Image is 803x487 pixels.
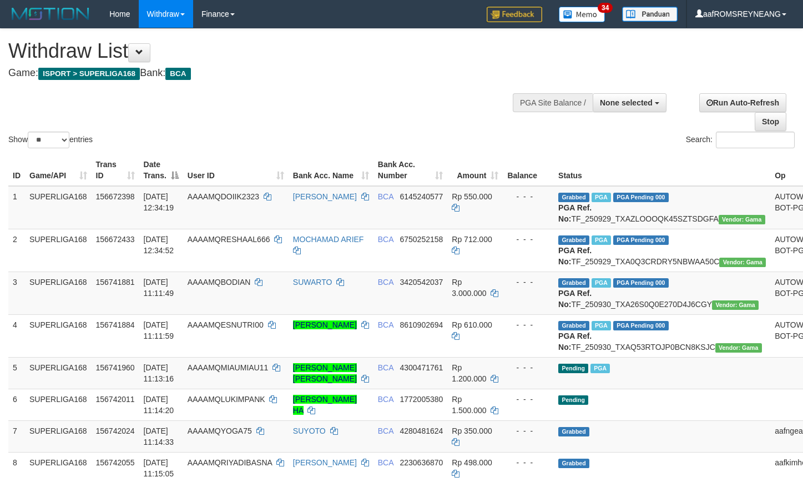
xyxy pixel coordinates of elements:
[378,458,393,467] span: BCA
[558,203,592,223] b: PGA Ref. No:
[8,420,25,452] td: 7
[144,320,174,340] span: [DATE] 11:11:59
[558,395,588,405] span: Pending
[8,68,524,79] h4: Game: Bank:
[686,132,795,148] label: Search:
[452,395,486,415] span: Rp 1.500.000
[452,458,492,467] span: Rp 498.000
[373,154,448,186] th: Bank Acc. Number: activate to sort column ascending
[96,278,135,287] span: 156741881
[554,229,770,272] td: TF_250929_TXA0Q3CRDRY5NBWAA50C
[96,395,135,404] span: 156742011
[592,193,611,202] span: Marked by aafsoycanthlai
[613,193,669,202] span: PGA Pending
[622,7,678,22] img: panduan.png
[592,321,611,330] span: Marked by aafsoycanthlai
[699,93,786,112] a: Run Auto-Refresh
[188,235,270,244] span: AAAAMQRESHAAL666
[503,154,554,186] th: Balance
[8,357,25,389] td: 5
[613,321,669,330] span: PGA Pending
[598,3,613,13] span: 34
[487,7,542,22] img: Feedback.jpg
[507,394,549,405] div: - - -
[559,7,605,22] img: Button%20Memo.svg
[400,320,443,329] span: Copy 8610902694 to clipboard
[712,300,759,310] span: Vendor URL: https://trx31.1velocity.biz
[25,314,92,357] td: SUPERLIGA168
[378,192,393,201] span: BCA
[507,191,549,202] div: - - -
[25,229,92,272] td: SUPERLIGA168
[558,321,589,330] span: Grabbed
[188,426,252,435] span: AAAAMQYOGA75
[378,363,393,372] span: BCA
[8,389,25,420] td: 6
[755,112,786,131] a: Stop
[592,278,611,288] span: Marked by aafsoycanthlai
[613,235,669,245] span: PGA Pending
[719,215,765,224] span: Vendor URL: https://trx31.1velocity.biz
[28,132,69,148] select: Showentries
[165,68,190,80] span: BCA
[400,426,443,435] span: Copy 4280481624 to clipboard
[8,452,25,484] td: 8
[8,272,25,314] td: 3
[188,458,272,467] span: AAAAMQRIYADIBASNA
[293,363,357,383] a: [PERSON_NAME] [PERSON_NAME]
[558,289,592,309] b: PGA Ref. No:
[96,192,135,201] span: 156672398
[507,234,549,245] div: - - -
[452,426,492,435] span: Rp 350.000
[293,192,357,201] a: [PERSON_NAME]
[139,154,183,186] th: Date Trans.: activate to sort column descending
[188,278,251,287] span: AAAAMQBODIAN
[558,278,589,288] span: Grabbed
[507,319,549,330] div: - - -
[96,235,135,244] span: 156672433
[293,458,357,467] a: [PERSON_NAME]
[144,363,174,383] span: [DATE] 11:13:16
[144,278,174,298] span: [DATE] 11:11:49
[8,186,25,229] td: 1
[144,192,174,212] span: [DATE] 12:34:19
[507,457,549,468] div: - - -
[378,426,393,435] span: BCA
[96,458,135,467] span: 156742055
[8,40,524,62] h1: Withdraw List
[590,364,610,373] span: Marked by aafsoycanthlai
[558,364,588,373] span: Pending
[293,395,357,415] a: [PERSON_NAME] HA
[8,132,93,148] label: Show entries
[378,278,393,287] span: BCA
[144,458,174,478] span: [DATE] 11:15:05
[507,277,549,288] div: - - -
[293,426,326,435] a: SUYOTO
[25,357,92,389] td: SUPERLIGA168
[613,278,669,288] span: PGA Pending
[378,235,393,244] span: BCA
[452,278,486,298] span: Rp 3.000.000
[554,314,770,357] td: TF_250930_TXAQ53RTOJP0BCN8KSJC
[25,389,92,420] td: SUPERLIGA168
[719,258,766,267] span: Vendor URL: https://trx31.1velocity.biz
[188,363,268,372] span: AAAAMQMIAUMIAU11
[558,427,589,436] span: Grabbed
[400,458,443,467] span: Copy 2230636870 to clipboard
[188,395,265,404] span: AAAAMQLUKIMPANK
[452,320,492,329] span: Rp 610.000
[558,193,589,202] span: Grabbed
[452,363,486,383] span: Rp 1.200.000
[92,154,139,186] th: Trans ID: activate to sort column ascending
[716,132,795,148] input: Search:
[188,320,264,329] span: AAAAMQESNUTRI00
[558,332,592,352] b: PGA Ref. No:
[96,363,135,372] span: 156741960
[513,93,593,112] div: PGA Site Balance /
[25,186,92,229] td: SUPERLIGA168
[188,192,259,201] span: AAAAMQDOIIK2323
[400,278,443,287] span: Copy 3420542037 to clipboard
[452,235,492,244] span: Rp 712.000
[447,154,503,186] th: Amount: activate to sort column ascending
[400,363,443,372] span: Copy 4300471761 to clipboard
